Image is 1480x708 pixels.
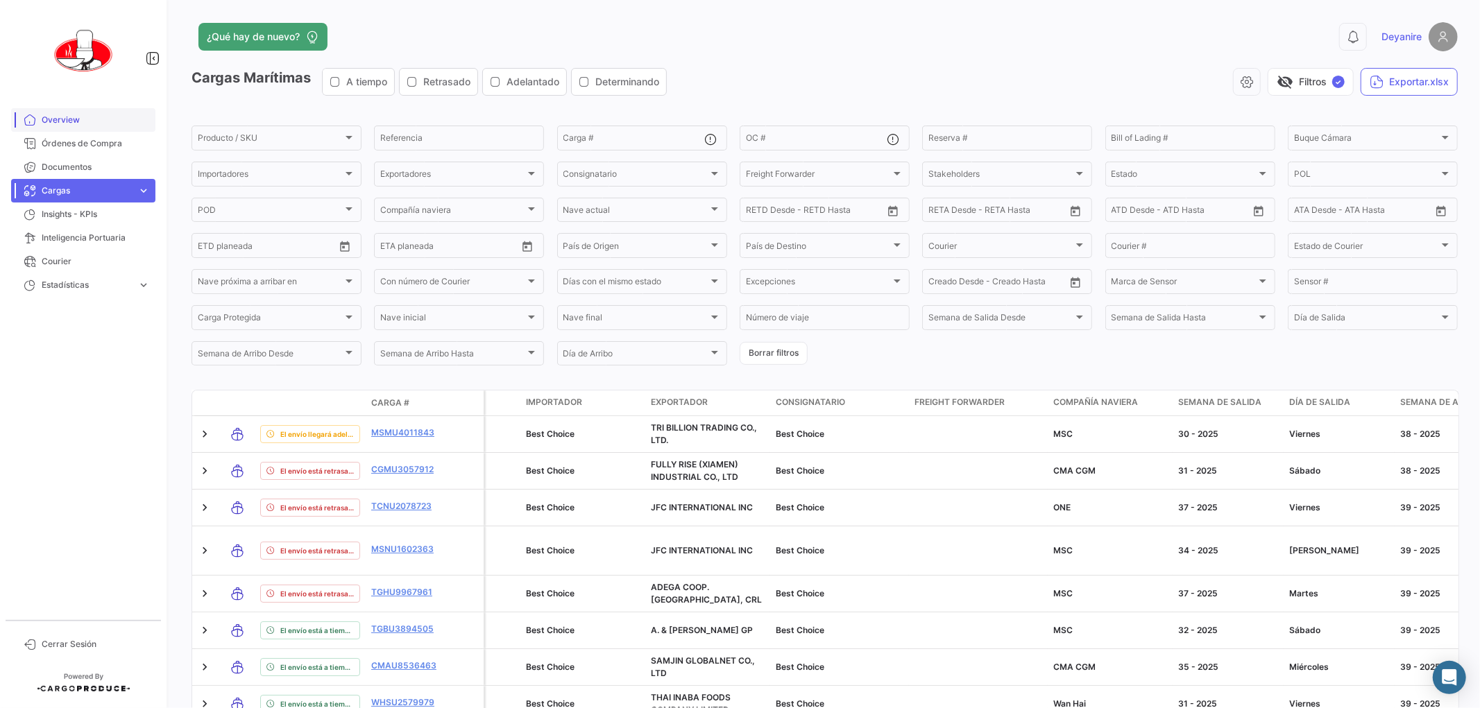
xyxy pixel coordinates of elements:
input: Hasta [232,243,298,252]
span: El envío llegará adelantado. [280,429,354,440]
span: Overview [42,114,150,126]
a: Expand/Collapse Row [198,544,212,558]
span: Semana de Arribo Hasta [380,351,525,361]
span: Best Choice [526,625,575,635]
datatable-header-cell: Compañía naviera [1048,390,1173,415]
span: Carga # [371,397,409,409]
span: Producto / SKU [198,135,343,145]
a: TGBU3894505 [371,623,443,635]
button: Open calendar [1248,200,1269,221]
h3: Cargas Marítimas [192,68,671,96]
div: 35 - 2025 [1178,661,1278,673]
a: CMAU8536463 [371,659,443,672]
datatable-header-cell: Consignatario [770,390,909,415]
div: Martes [1289,587,1389,600]
datatable-header-cell: Carga Protegida [486,390,520,415]
span: Best Choice [776,545,824,555]
datatable-header-cell: Día de Salida [1284,390,1395,415]
span: ADEGA COOP. BORBA, CRL [651,582,762,605]
button: Open calendar [1065,272,1086,293]
span: Día de Arribo [563,351,708,361]
input: ATA Desde [1294,207,1336,217]
span: Semana de Salida [1178,396,1261,408]
span: Courier [928,243,1073,252]
span: Cerrar Sesión [42,638,150,650]
span: Nave próxima a arribar en [198,279,343,288]
input: Creado Hasta [994,279,1060,288]
button: visibility_offFiltros✓ [1268,68,1354,96]
datatable-header-cell: Importador [520,390,645,415]
span: Retrasado [423,75,470,89]
datatable-header-cell: Carga # [366,391,449,415]
div: Sábado [1289,624,1389,637]
span: MSC [1053,625,1073,635]
button: Exportar.xlsx [1361,68,1458,96]
span: expand_more [137,279,150,291]
span: Best Choice [526,588,575,598]
img: 0621d632-ab00-45ba-b411-ac9e9fb3f036.png [49,17,118,86]
a: Expand/Collapse Row [198,623,212,637]
a: CGMU3057912 [371,463,443,476]
span: El envío está a tiempo. [280,662,354,673]
span: Best Choice [526,465,575,476]
a: TGHU9967961 [371,586,443,598]
div: Abrir Intercom Messenger [1433,661,1466,694]
datatable-header-cell: Exportador [645,390,770,415]
span: expand_more [137,184,150,197]
button: Retrasado [400,69,477,95]
a: MSNU1602363 [371,543,443,555]
span: País de Origen [563,243,708,252]
span: Exportadores [380,171,525,181]
span: Consignatario [563,171,708,181]
span: Estadísticas [42,279,132,291]
span: El envío está retrasado. [280,465,354,476]
span: Freight Forwarder [746,171,891,181]
span: TRI BILLION TRADING CO., LTD. [651,422,757,445]
a: Expand/Collapse Row [198,427,212,441]
input: ATD Desde [1112,207,1155,217]
span: MSC [1053,545,1073,555]
span: MSC [1053,429,1073,439]
span: Estado [1112,171,1257,181]
span: Nave inicial [380,315,525,325]
img: placeholder-user.png [1429,22,1458,51]
span: POL [1294,171,1439,181]
span: Compañía naviera [380,207,525,217]
div: 30 - 2025 [1178,428,1278,440]
datatable-header-cell: Freight Forwarder [909,390,1048,415]
input: Desde [928,207,953,217]
span: Best Choice [776,625,824,635]
span: MSC [1053,588,1073,598]
span: Best Choice [776,588,824,598]
span: CMA CGM [1053,662,1096,672]
span: País de Destino [746,243,891,252]
input: Desde [746,207,771,217]
span: Stakeholders [928,171,1073,181]
span: A. & G. NIKITAKIS GP [651,625,753,635]
a: Expand/Collapse Row [198,660,212,674]
span: Nave final [563,315,708,325]
span: Documentos [42,161,150,173]
span: Best Choice [776,662,824,672]
span: Adelantado [507,75,559,89]
span: Estado de Courier [1294,243,1439,252]
span: Consignatario [776,396,845,408]
span: ✓ [1332,76,1345,88]
button: Adelantado [483,69,566,95]
datatable-header-cell: Estado de Envio [255,397,366,408]
datatable-header-cell: Modo de Transporte [220,397,255,408]
span: Freight Forwarder [915,396,1005,408]
span: Inteligencia Portuaria [42,232,150,244]
datatable-header-cell: Póliza [449,397,484,408]
input: ATD Hasta [1165,207,1231,217]
div: Sábado [1289,465,1389,477]
span: Best Choice [776,465,824,476]
input: Hasta [963,207,1029,217]
span: Insights - KPIs [42,208,150,221]
input: Hasta [781,207,847,217]
input: Desde [380,243,405,252]
a: Courier [11,250,155,273]
span: Importadores [198,171,343,181]
button: Determinando [572,69,666,95]
span: FULLY RISE (XIAMEN) INDUSTRIAL CO., LTD [651,459,738,482]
